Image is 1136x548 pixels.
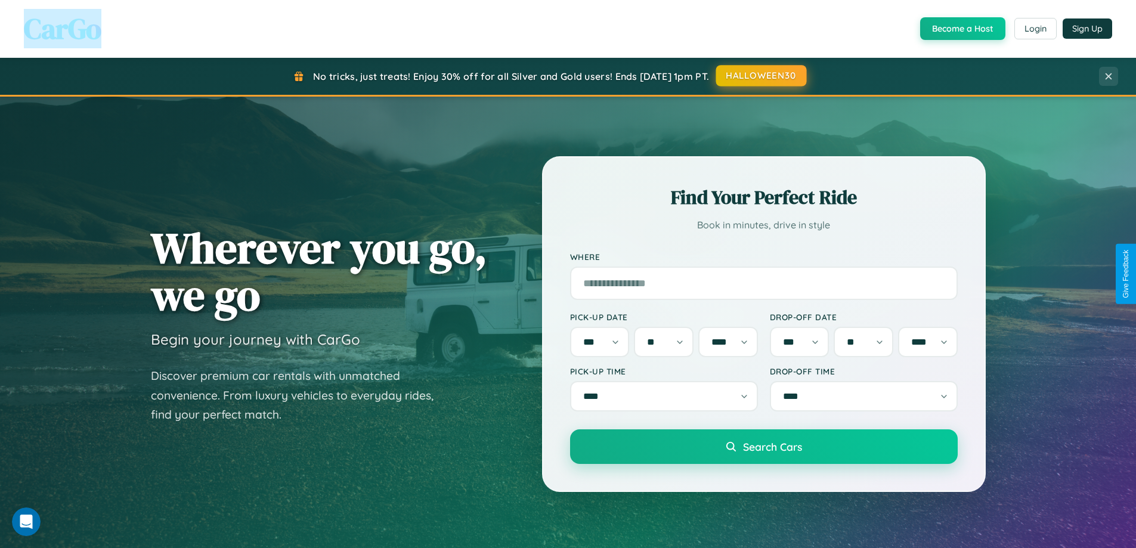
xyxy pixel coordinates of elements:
[716,65,807,86] button: HALLOWEEN30
[1014,18,1057,39] button: Login
[570,429,958,464] button: Search Cars
[151,366,449,425] p: Discover premium car rentals with unmatched convenience. From luxury vehicles to everyday rides, ...
[920,17,1005,40] button: Become a Host
[12,507,41,536] iframe: Intercom live chat
[570,184,958,210] h2: Find Your Perfect Ride
[313,70,709,82] span: No tricks, just treats! Enjoy 30% off for all Silver and Gold users! Ends [DATE] 1pm PT.
[570,366,758,376] label: Pick-up Time
[151,224,487,318] h1: Wherever you go, we go
[743,440,802,453] span: Search Cars
[570,216,958,234] p: Book in minutes, drive in style
[151,330,360,348] h3: Begin your journey with CarGo
[1122,250,1130,298] div: Give Feedback
[770,366,958,376] label: Drop-off Time
[570,252,958,262] label: Where
[770,312,958,322] label: Drop-off Date
[24,9,101,48] span: CarGo
[1063,18,1112,39] button: Sign Up
[570,312,758,322] label: Pick-up Date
